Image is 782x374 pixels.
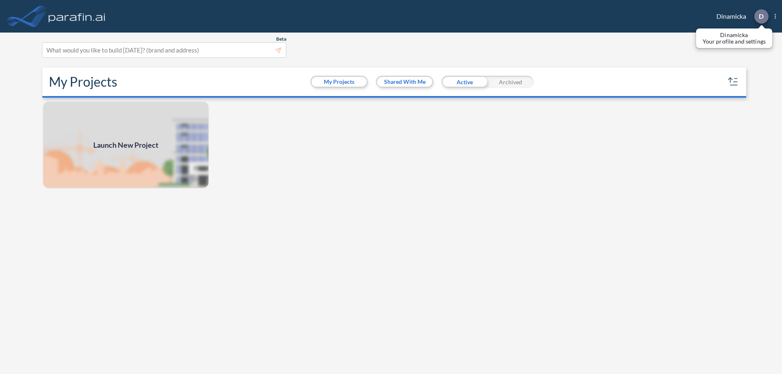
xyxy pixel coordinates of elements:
[42,101,209,189] a: Launch New Project
[727,75,740,88] button: sort
[442,76,488,88] div: Active
[377,77,432,87] button: Shared With Me
[703,38,766,45] p: Your profile and settings
[93,140,158,151] span: Launch New Project
[47,8,107,24] img: logo
[312,77,367,87] button: My Projects
[49,74,117,90] h2: My Projects
[759,13,764,20] p: D
[42,101,209,189] img: add
[276,36,286,42] span: Beta
[703,32,766,38] p: Dinamicka
[704,9,776,24] div: Dinamicka
[488,76,534,88] div: Archived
